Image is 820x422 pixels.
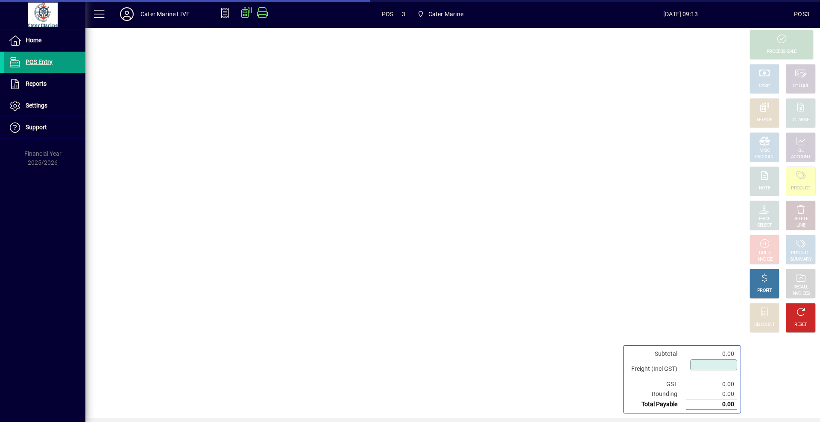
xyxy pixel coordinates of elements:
a: Support [4,117,85,138]
td: 0.00 [686,399,737,410]
div: CHEQUE [793,83,809,89]
div: POS3 [794,7,809,21]
a: Reports [4,73,85,95]
span: Support [26,124,47,131]
span: Home [26,37,41,44]
div: SELECT [757,222,772,229]
div: Cater Marine LIVE [141,7,190,21]
span: Reports [26,80,47,87]
div: CHARGE [793,117,809,123]
div: NOTE [759,185,770,192]
span: POS [382,7,394,21]
td: Freight (Incl GST) [627,359,686,379]
div: HOLD [759,250,770,256]
td: Rounding [627,389,686,399]
div: EFTPOS [757,117,773,123]
span: 3 [402,7,405,21]
span: Cater Marine [414,6,467,22]
div: RECALL [794,284,808,291]
div: DELETE [794,216,808,222]
td: Total Payable [627,399,686,410]
div: PRODUCT [755,154,774,160]
span: Settings [26,102,47,109]
div: PROFIT [757,288,772,294]
div: DISCOUNT [754,322,775,328]
span: POS Entry [26,58,53,65]
td: 0.00 [686,389,737,399]
td: 0.00 [686,349,737,359]
td: Subtotal [627,349,686,359]
div: ACCOUNT [791,154,811,160]
span: Cater Marine [428,7,463,21]
a: Home [4,30,85,51]
div: PROCESS SALE [767,49,797,55]
div: RESET [794,322,807,328]
a: Settings [4,95,85,116]
div: PRODUCT [791,250,810,256]
div: LINE [797,222,805,229]
div: PRODUCT [791,185,810,192]
div: INVOICE [756,256,772,263]
td: 0.00 [686,379,737,389]
button: Profile [113,6,141,22]
div: CASH [759,83,770,89]
span: [DATE] 09:13 [567,7,794,21]
div: PRICE [759,216,770,222]
div: GL [798,148,804,154]
div: SUMMARY [790,256,811,263]
td: GST [627,379,686,389]
div: INVOICES [791,291,810,297]
div: MISC [759,148,770,154]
